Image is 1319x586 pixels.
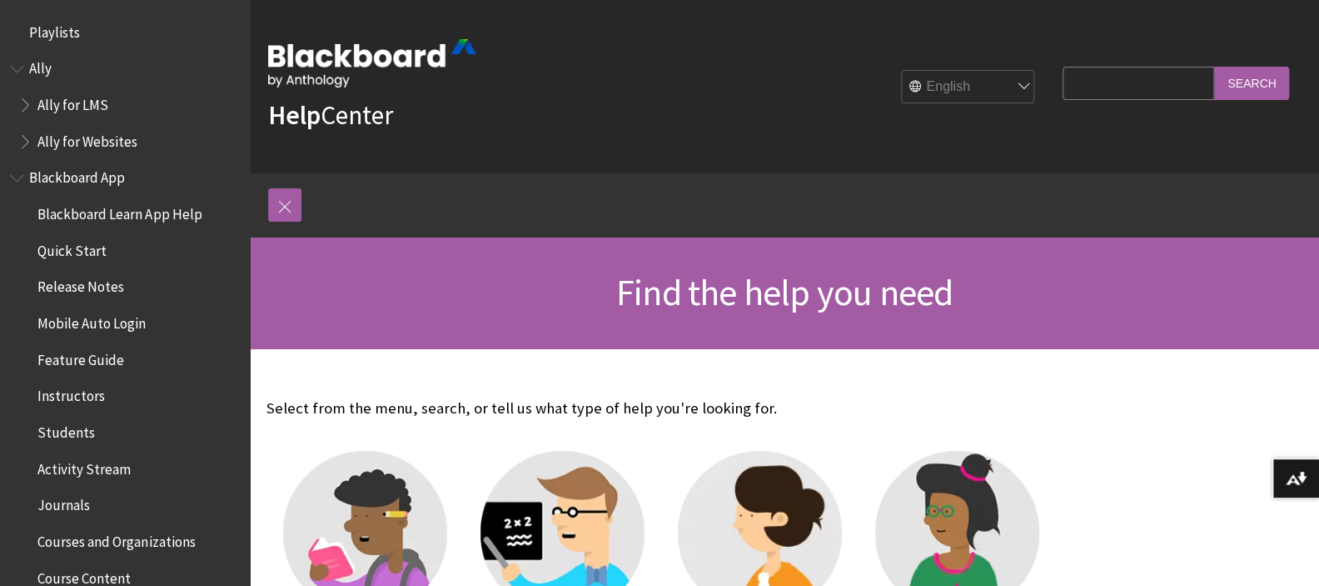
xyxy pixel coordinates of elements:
[10,55,240,156] nav: Book outline for Anthology Ally Help
[10,18,240,47] nav: Book outline for Playlists
[268,98,393,132] a: HelpCenter
[266,398,1056,419] p: Select from the menu, search, or tell us what type of help you're looking for.
[37,200,202,223] span: Blackboard Learn App Help
[902,71,1035,104] select: Site Language Selector
[37,418,95,441] span: Students
[37,492,90,514] span: Journals
[616,269,953,315] span: Find the help you need
[37,309,146,332] span: Mobile Auto Login
[37,528,195,550] span: Courses and Organizations
[37,455,131,478] span: Activity Stream
[37,128,137,150] span: Ally for Websites
[37,346,124,368] span: Feature Guide
[37,237,107,259] span: Quick Start
[37,273,124,296] span: Release Notes
[29,18,80,41] span: Playlists
[1214,67,1289,99] input: Search
[268,39,476,88] img: Blackboard by Anthology
[37,91,108,113] span: Ally for LMS
[37,383,105,405] span: Instructors
[29,55,52,78] span: Ally
[29,164,125,187] span: Blackboard App
[268,98,321,132] strong: Help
